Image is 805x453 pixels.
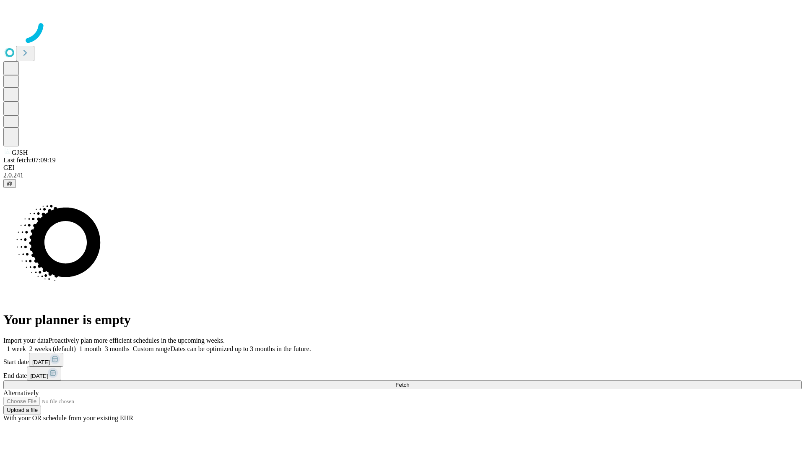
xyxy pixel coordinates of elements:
[3,312,802,328] h1: Your planner is empty
[3,380,802,389] button: Fetch
[3,406,41,414] button: Upload a file
[3,156,56,164] span: Last fetch: 07:09:19
[32,359,50,365] span: [DATE]
[30,373,48,379] span: [DATE]
[395,382,409,388] span: Fetch
[49,337,225,344] span: Proactively plan more efficient schedules in the upcoming weeks.
[3,414,133,422] span: With your OR schedule from your existing EHR
[3,179,16,188] button: @
[27,367,61,380] button: [DATE]
[12,149,28,156] span: GJSH
[133,345,170,352] span: Custom range
[105,345,130,352] span: 3 months
[29,345,76,352] span: 2 weeks (default)
[3,164,802,172] div: GEI
[7,345,26,352] span: 1 week
[3,337,49,344] span: Import your data
[79,345,101,352] span: 1 month
[3,367,802,380] div: End date
[3,389,39,396] span: Alternatively
[170,345,311,352] span: Dates can be optimized up to 3 months in the future.
[3,172,802,179] div: 2.0.241
[7,180,13,187] span: @
[29,353,63,367] button: [DATE]
[3,353,802,367] div: Start date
